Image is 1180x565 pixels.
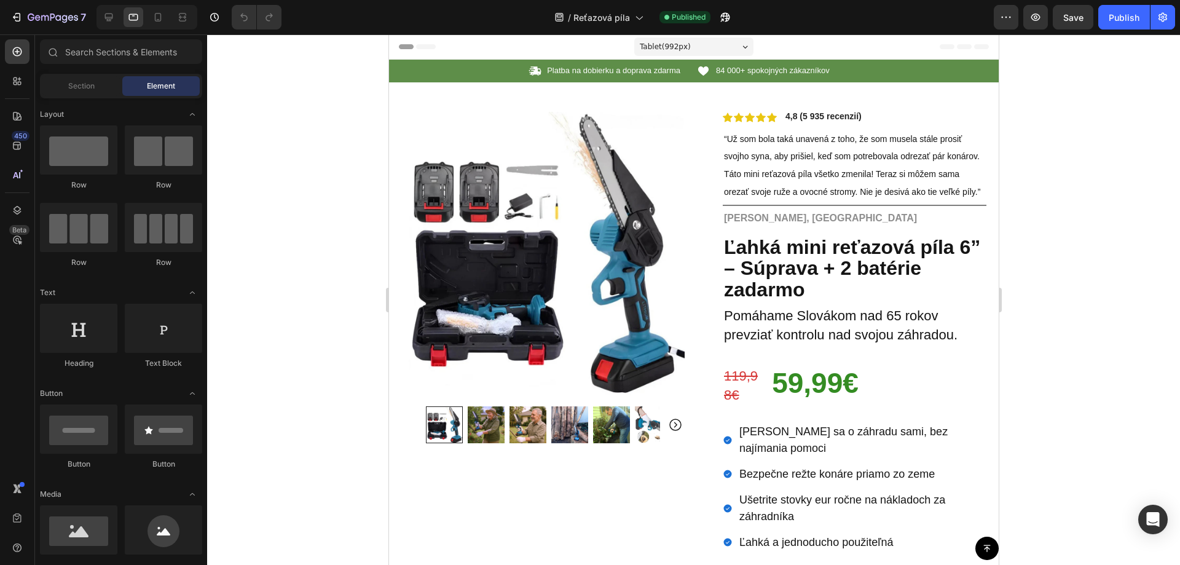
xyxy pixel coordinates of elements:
[125,257,202,268] div: Row
[183,484,202,504] span: Toggle open
[573,11,630,24] span: Reťazová píla
[350,433,546,446] span: Bezpečne režte konáre priamo zo zeme
[396,77,473,87] strong: 4,8 (5 935 recenzií)
[672,12,706,23] span: Published
[40,388,63,399] span: Button
[335,334,369,368] s: 119,98€
[335,100,591,162] span: “Už som bola taká unavená z toho, že som musela stále prosiť svojho syna, aby prišiel, keď som po...
[183,105,202,124] span: Toggle open
[68,81,95,92] span: Section
[40,257,117,268] div: Row
[1109,11,1139,24] div: Publish
[147,81,175,92] span: Element
[125,358,202,369] div: Text Block
[183,384,202,403] span: Toggle open
[232,5,281,30] div: Undo/Redo
[40,489,61,500] span: Media
[350,391,559,420] span: [PERSON_NAME] sa o záhradu sami, bez najímania pomoci
[5,5,92,30] button: 7
[40,180,117,191] div: Row
[335,202,591,267] strong: Ľahká mini reťazová píla 6” – Súprava + 2 batérie zadarmo
[383,333,470,365] strong: 59,99€
[568,11,571,24] span: /
[125,459,202,470] div: Button
[40,459,117,470] div: Button
[40,358,117,369] div: Heading
[389,34,999,565] iframe: Design area
[350,502,504,514] span: Ľahká a jednoducho použiteľná
[40,109,64,120] span: Layout
[12,131,29,141] div: 450
[183,283,202,302] span: Toggle open
[1138,505,1168,534] div: Open Intercom Messenger
[40,39,202,64] input: Search Sections & Elements
[9,225,29,235] div: Beta
[335,274,568,308] span: Pomáhame Slovákom nad 65 rokov prevziať kontrolu nad svojou záhradou.
[1063,12,1084,23] span: Save
[81,10,86,25] p: 7
[335,178,528,189] strong: [PERSON_NAME], [GEOGRAPHIC_DATA]
[1098,5,1150,30] button: Publish
[350,459,556,488] span: Ušetrite stovky eur ročne na nákladoch za záhradníka
[40,287,55,298] span: Text
[125,180,202,191] div: Row
[1053,5,1093,30] button: Save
